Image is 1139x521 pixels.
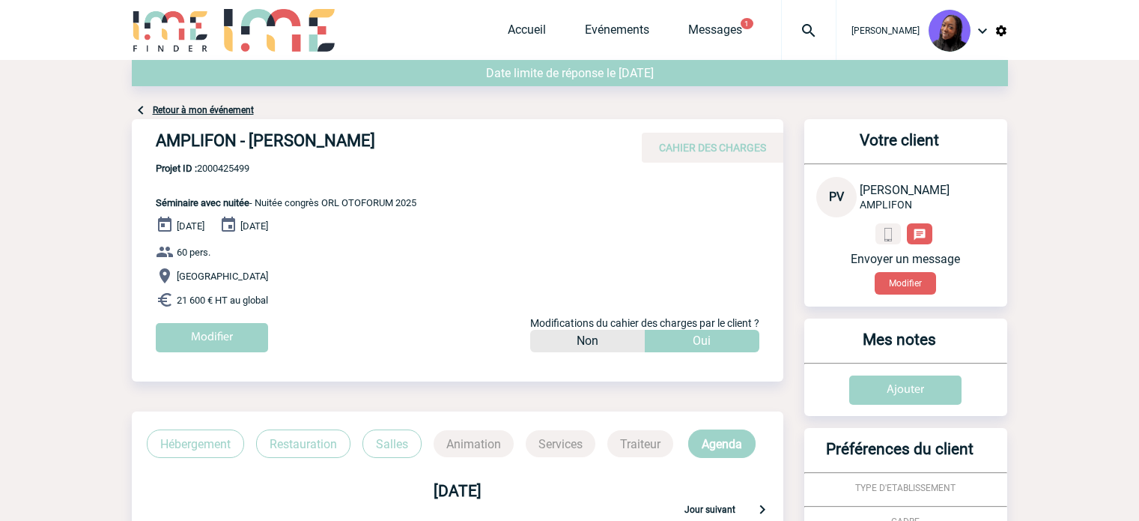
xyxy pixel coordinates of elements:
[875,272,936,295] button: Modifier
[362,430,422,458] p: Salles
[881,228,895,241] img: portable.png
[147,430,244,458] p: Hébergement
[177,247,210,258] span: 60 pers.
[256,430,350,458] p: Restauration
[688,22,742,43] a: Messages
[860,183,950,197] span: [PERSON_NAME]
[688,430,756,458] p: Agenda
[434,430,514,457] p: Animation
[684,505,735,518] p: Jour suivant
[855,483,956,493] span: TYPE D'ETABLISSEMENT
[156,323,268,352] input: Modifier
[851,25,920,36] span: [PERSON_NAME]
[240,220,268,232] span: [DATE]
[526,430,595,457] p: Services
[860,199,912,211] span: AMPLIFON
[693,330,711,352] p: Oui
[829,190,844,204] span: PV
[810,131,989,163] h3: Votre client
[577,330,598,352] p: Non
[434,482,482,500] b: [DATE]
[153,105,254,115] a: Retour à mon événement
[810,331,989,363] h3: Mes notes
[741,18,753,29] button: 1
[156,197,249,208] span: Séminaire avec nuitée
[156,131,605,157] h4: AMPLIFON - [PERSON_NAME]
[607,430,673,457] p: Traiteur
[177,295,268,306] span: 21 600 € HT au global
[530,317,759,329] span: Modifications du cahier des charges par le client ?
[508,22,546,43] a: Accueil
[753,500,771,518] img: keyboard-arrow-right-24-px.png
[585,22,649,43] a: Evénements
[659,142,766,154] span: CAHIER DES CHARGES
[177,220,204,232] span: [DATE]
[486,66,654,80] span: Date limite de réponse le [DATE]
[913,228,926,241] img: chat-24-px-w.png
[810,440,989,472] h3: Préférences du client
[156,197,416,208] span: - Nuitée congrès ORL OTOFORUM 2025
[132,9,210,52] img: IME-Finder
[156,163,416,174] span: 2000425499
[177,271,268,282] span: [GEOGRAPHIC_DATA]
[156,163,197,174] b: Projet ID :
[816,252,995,266] p: Envoyer un message
[929,10,971,52] img: 131349-0.png
[849,376,962,405] input: Ajouter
